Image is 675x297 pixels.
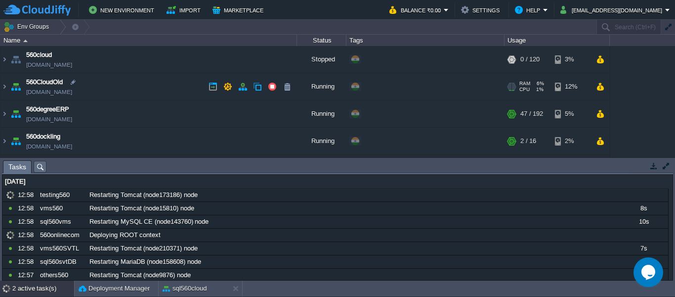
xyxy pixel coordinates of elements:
div: others560 [38,269,86,282]
div: 560onlinecom [38,229,86,242]
div: 8s [619,202,668,215]
div: vms560 [38,202,86,215]
button: Settings [461,4,503,16]
button: Env Groups [3,20,52,34]
img: AMDAwAAAACH5BAEAAAAALAAAAAABAAEAAAICRAEAOw== [9,128,23,154]
span: Restarting Tomcat (node210371) node [89,244,198,253]
div: Running [297,155,346,182]
div: 7s [619,242,668,255]
div: 14 / 512 [520,155,543,182]
div: 2 active task(s) [12,281,74,297]
div: vms560SVTL [38,242,86,255]
span: Tasks [8,161,26,173]
button: Help [515,4,543,16]
a: [DOMAIN_NAME] [26,60,72,70]
img: AMDAwAAAACH5BAEAAAAALAAAAAABAAEAAAICRAEAOw== [9,73,23,100]
span: Deploying ROOT context [89,231,161,240]
img: AMDAwAAAACH5BAEAAAAALAAAAAABAAEAAAICRAEAOw== [9,155,23,182]
a: 560dockling [26,132,60,142]
div: sql560svtDB [38,255,86,268]
img: CloudJiffy [3,4,71,16]
div: 8s [619,255,668,268]
img: AMDAwAAAACH5BAEAAAAALAAAAAABAAEAAAICRAEAOw== [23,40,28,42]
a: 560degreeERP [26,104,69,114]
span: 6% [534,81,544,87]
img: AMDAwAAAACH5BAEAAAAALAAAAAABAAEAAAICRAEAOw== [0,155,8,182]
iframe: chat widget [633,257,665,287]
button: New Environment [89,4,157,16]
button: Balance ₹0.00 [389,4,444,16]
div: Tags [347,35,504,46]
div: 0 / 120 [520,46,540,73]
div: 12% [555,73,587,100]
button: [EMAIL_ADDRESS][DOMAIN_NAME] [560,4,665,16]
div: [DATE] [2,175,668,188]
a: 560CloudOld [26,77,63,87]
div: 2% [555,128,587,154]
span: [DOMAIN_NAME] [26,142,72,151]
button: Marketplace [212,4,266,16]
div: 3% [555,46,587,73]
div: Running [297,100,346,127]
div: 12:58 [18,255,37,268]
div: Usage [505,35,609,46]
img: AMDAwAAAACH5BAEAAAAALAAAAAABAAEAAAICRAEAOw== [0,100,8,127]
div: 12:58 [18,189,37,201]
div: Running [297,73,346,100]
button: Import [167,4,204,16]
span: CPU [519,87,530,93]
span: RAM [519,81,530,87]
div: Name [1,35,296,46]
img: AMDAwAAAACH5BAEAAAAALAAAAAABAAEAAAICRAEAOw== [0,46,8,73]
div: 12:58 [18,215,37,228]
div: 10s [619,269,668,282]
span: Restarting MariaDB (node158608) node [89,257,201,266]
a: 560cloud [26,50,52,60]
div: 47 / 192 [520,100,543,127]
div: 5% [555,100,587,127]
div: Running [297,128,346,154]
div: 12:58 [18,242,37,255]
span: 1% [534,87,544,93]
button: Deployment Manager [79,284,150,294]
button: sql560cloud [163,284,207,294]
div: 2% [555,155,587,182]
div: 2 / 16 [520,128,536,154]
img: AMDAwAAAACH5BAEAAAAALAAAAAABAAEAAAICRAEAOw== [0,73,8,100]
a: [DOMAIN_NAME] [26,87,72,97]
span: Restarting Tomcat (node9876) node [89,271,191,280]
div: sql560vms [38,215,86,228]
div: 10s [619,215,668,228]
div: Status [297,35,346,46]
img: AMDAwAAAACH5BAEAAAAALAAAAAABAAEAAAICRAEAOw== [9,100,23,127]
div: 12:57 [18,269,37,282]
div: Stopped [297,46,346,73]
img: AMDAwAAAACH5BAEAAAAALAAAAAABAAEAAAICRAEAOw== [9,46,23,73]
div: 12:58 [18,202,37,215]
span: Restarting MySQL CE (node143760) node [89,217,209,226]
a: [DOMAIN_NAME] [26,114,72,124]
img: AMDAwAAAACH5BAEAAAAALAAAAAABAAEAAAICRAEAOw== [0,128,8,154]
span: Restarting Tomcat (node15810) node [89,204,194,213]
div: testing560 [38,189,86,201]
div: 12:58 [18,229,37,242]
span: Restarting Tomcat (node173186) node [89,191,198,199]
